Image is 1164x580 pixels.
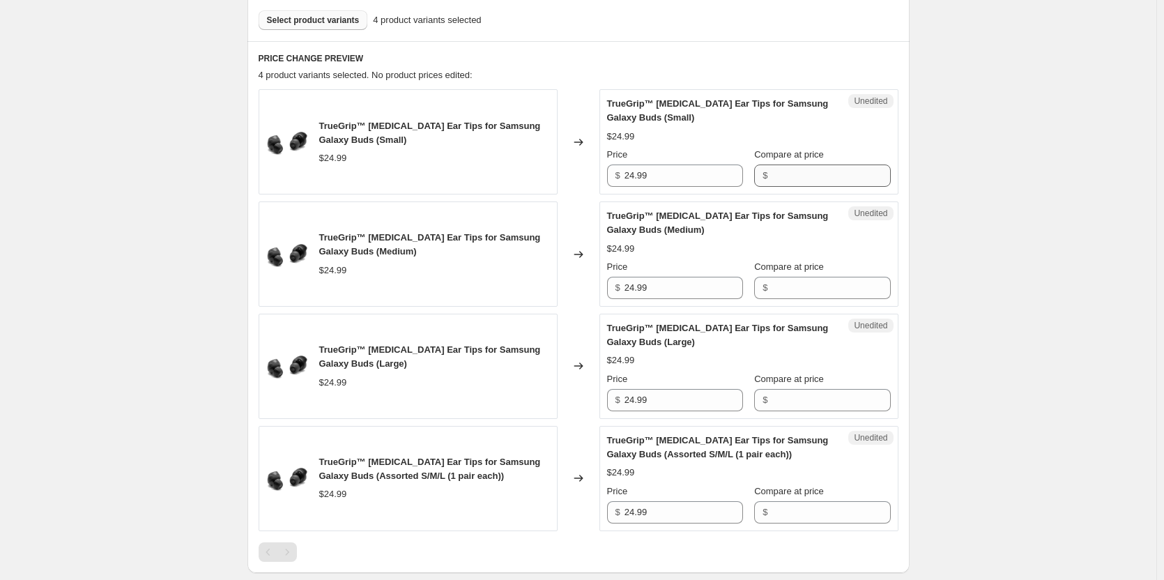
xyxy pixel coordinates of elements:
span: $ [615,170,620,181]
span: $ [615,507,620,517]
span: TrueGrip™ [MEDICAL_DATA] Ear Tips for Samsung Galaxy Buds (Large) [607,323,829,347]
span: Compare at price [754,486,824,496]
span: Price [607,149,628,160]
span: $ [763,282,767,293]
span: TrueGrip™ [MEDICAL_DATA] Ear Tips for Samsung Galaxy Buds (Assorted S/M/L (1 pair each)) [319,457,541,481]
span: $ [763,395,767,405]
span: TrueGrip™ [MEDICAL_DATA] Ear Tips for Samsung Galaxy Buds (Medium) [607,211,829,235]
span: Select product variants [267,15,360,26]
span: TrueGrip™ [MEDICAL_DATA] Ear Tips for Samsung Galaxy Buds (Small) [607,98,829,123]
div: $24.99 [319,151,347,165]
div: $24.99 [607,466,635,480]
span: Unedited [854,320,887,331]
nav: Pagination [259,542,297,562]
span: TrueGrip™ [MEDICAL_DATA] Ear Tips for Samsung Galaxy Buds (Small) [319,121,541,145]
div: $24.99 [319,264,347,277]
h6: PRICE CHANGE PREVIEW [259,53,898,64]
span: 4 product variants selected. No product prices edited: [259,70,473,80]
span: TrueGrip™ [MEDICAL_DATA] Ear Tips for Samsung Galaxy Buds (Assorted S/M/L (1 pair each)) [607,435,829,459]
img: GalaxyBuds_80x.png [266,345,308,387]
span: Unedited [854,208,887,219]
div: $24.99 [319,376,347,390]
span: Compare at price [754,374,824,384]
div: $24.99 [607,242,635,256]
span: $ [615,395,620,405]
span: TrueGrip™ [MEDICAL_DATA] Ear Tips for Samsung Galaxy Buds (Medium) [319,232,541,257]
img: GalaxyBuds_80x.png [266,234,308,275]
div: $24.99 [607,130,635,144]
span: $ [615,282,620,293]
span: 4 product variants selected [373,13,481,27]
span: Price [607,486,628,496]
button: Select product variants [259,10,368,30]
img: GalaxyBuds_80x.png [266,121,308,163]
span: Compare at price [754,149,824,160]
div: $24.99 [607,353,635,367]
span: Compare at price [754,261,824,272]
span: Unedited [854,96,887,107]
span: Price [607,261,628,272]
img: GalaxyBuds_80x.png [266,457,308,499]
span: $ [763,507,767,517]
span: $ [763,170,767,181]
span: Price [607,374,628,384]
div: $24.99 [319,487,347,501]
span: TrueGrip™ [MEDICAL_DATA] Ear Tips for Samsung Galaxy Buds (Large) [319,344,541,369]
span: Unedited [854,432,887,443]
